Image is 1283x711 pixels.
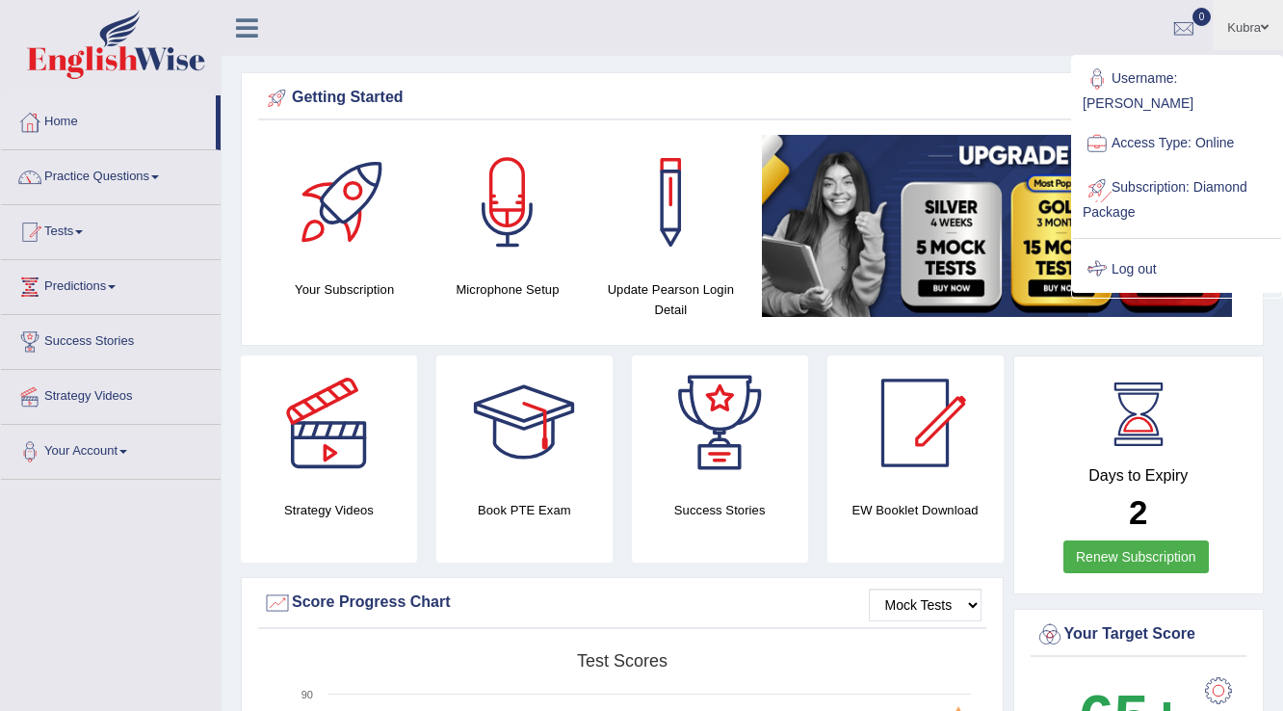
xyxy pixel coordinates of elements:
[1073,248,1281,292] a: Log out
[1,260,221,308] a: Predictions
[263,84,1242,113] div: Getting Started
[436,500,613,520] h4: Book PTE Exam
[1,315,221,363] a: Success Stories
[1035,467,1243,485] h4: Days to Expiry
[1192,8,1212,26] span: 0
[1,205,221,253] a: Tests
[1063,540,1209,573] a: Renew Subscription
[762,135,1232,317] img: small5.jpg
[263,589,982,618] div: Score Progress Chart
[1,95,216,144] a: Home
[241,500,417,520] h4: Strategy Videos
[1129,493,1147,531] b: 2
[827,500,1004,520] h4: EW Booklet Download
[577,651,668,671] tspan: Test scores
[1,150,221,198] a: Practice Questions
[1073,121,1281,166] a: Access Type: Online
[301,689,313,700] text: 90
[1073,166,1281,230] a: Subscription: Diamond Package
[435,279,579,300] h4: Microphone Setup
[1,370,221,418] a: Strategy Videos
[273,279,416,300] h4: Your Subscription
[1035,620,1243,649] div: Your Target Score
[1,425,221,473] a: Your Account
[1073,57,1281,121] a: Username: [PERSON_NAME]
[632,500,808,520] h4: Success Stories
[599,279,743,320] h4: Update Pearson Login Detail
